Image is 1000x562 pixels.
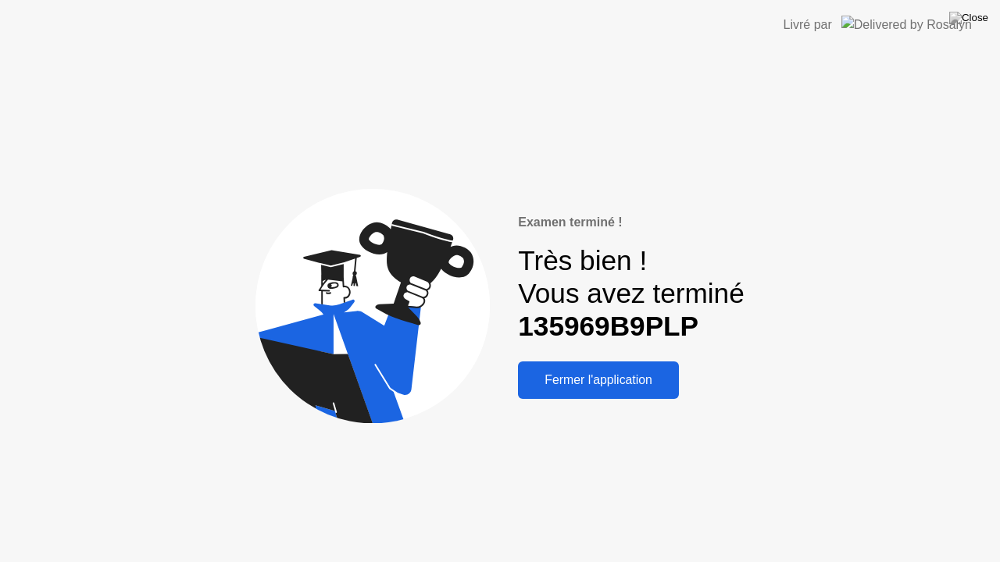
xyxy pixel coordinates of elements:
img: Delivered by Rosalyn [841,16,972,34]
div: Livré par [784,16,832,34]
div: Examen terminé ! [518,213,744,232]
div: Fermer l'application [523,373,674,387]
button: Fermer l'application [518,361,679,399]
b: 135969B9PLP [518,311,698,341]
div: Très bien ! Vous avez terminé [518,244,744,343]
img: Close [949,12,988,24]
